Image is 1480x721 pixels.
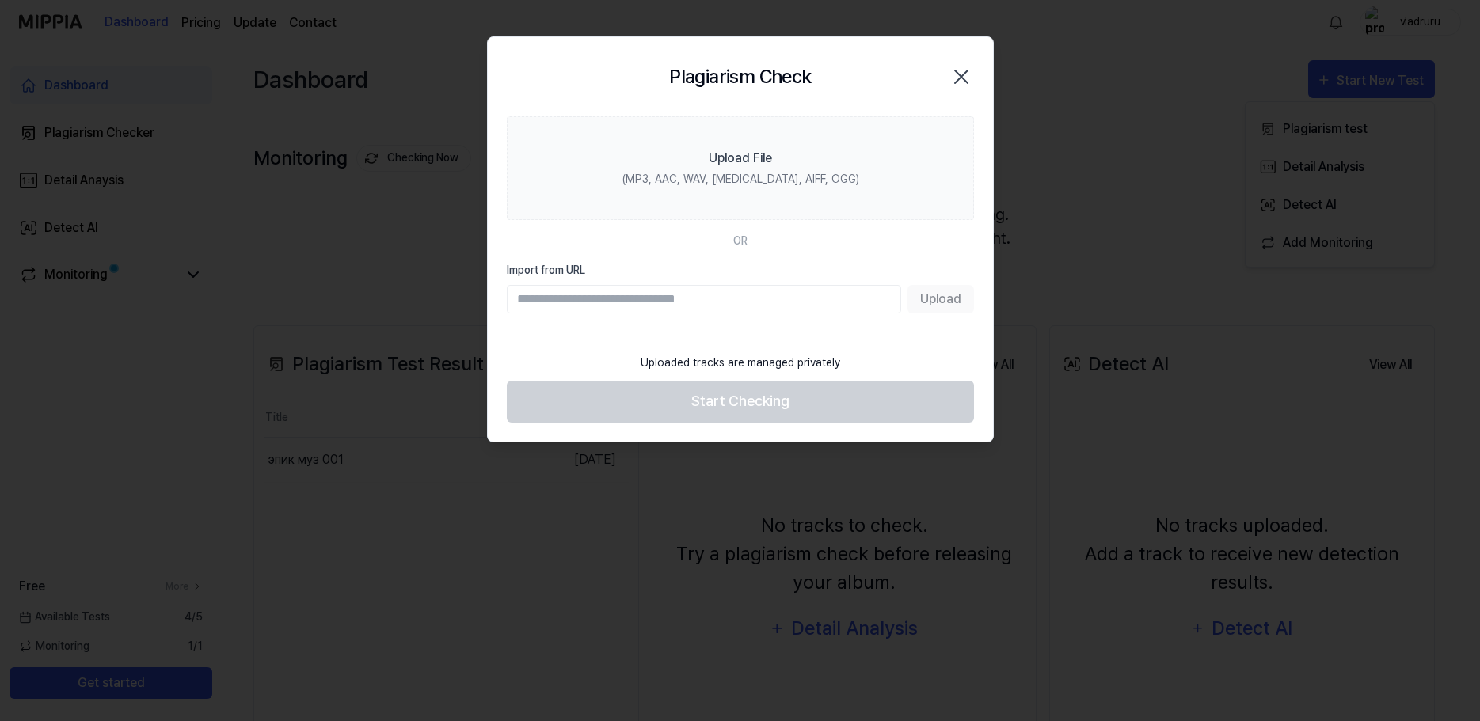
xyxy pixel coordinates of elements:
div: Uploaded tracks are managed privately [631,345,850,381]
label: Import from URL [507,262,974,279]
div: Upload File [709,149,772,168]
div: (MP3, AAC, WAV, [MEDICAL_DATA], AIFF, OGG) [622,171,858,188]
div: OR [733,233,748,249]
h2: Plagiarism Check [669,63,811,91]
